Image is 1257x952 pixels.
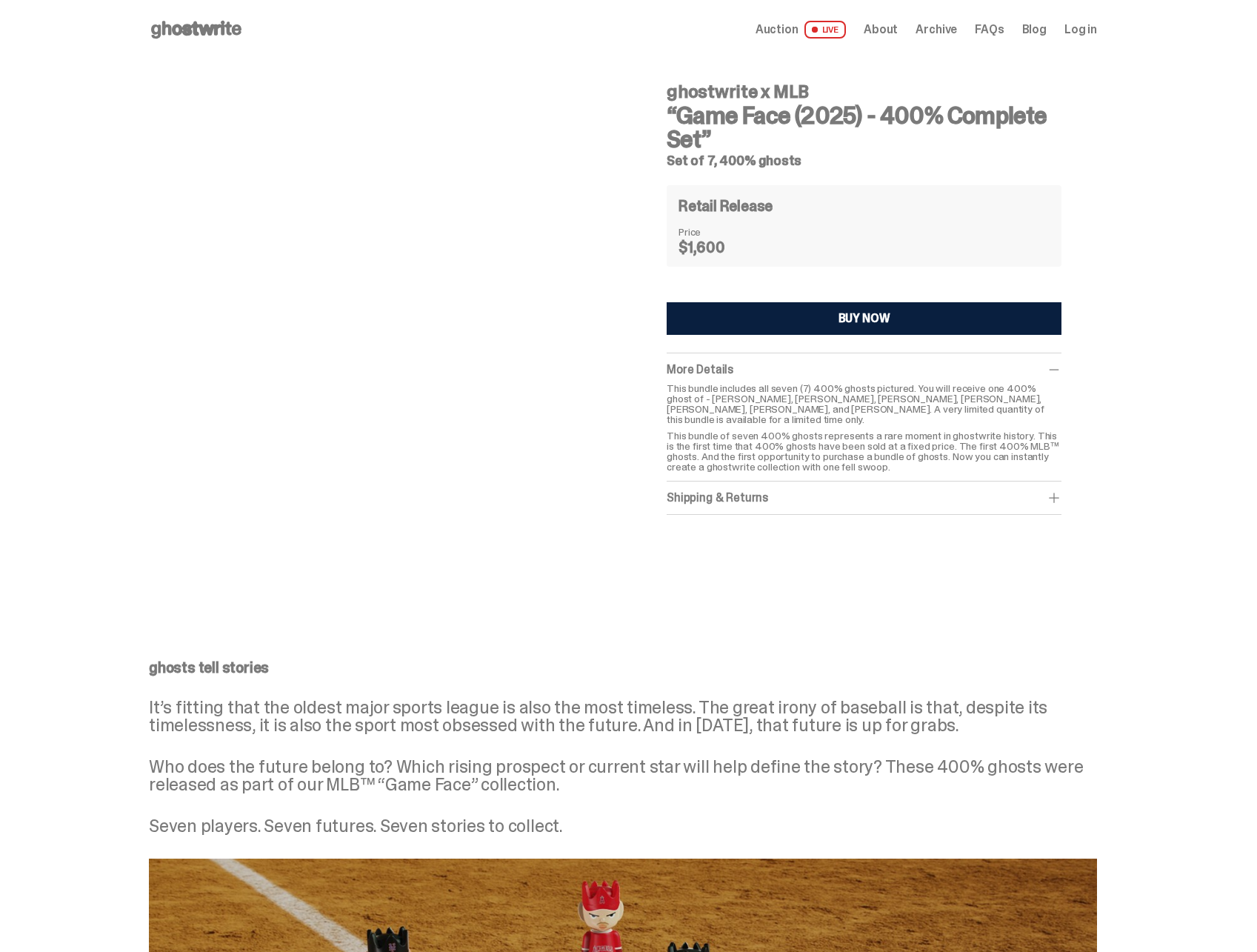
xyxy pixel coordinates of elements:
dt: Price [678,227,753,237]
a: Log in [1064,24,1097,36]
p: This bundle of seven 400% ghosts represents a rare moment in ghostwrite history. This is the firs... [667,430,1061,472]
p: ghosts tell stories [149,660,1097,675]
div: Shipping & Returns [667,490,1061,505]
p: This bundle includes all seven (7) 400% ghosts pictured. You will receive one 400% ghost of - [PE... [667,383,1061,425]
dd: $1,600 [678,240,753,255]
h3: “Game Face (2025) - 400% Complete Set” [667,104,1061,151]
h4: Retail Release [678,199,773,213]
a: Archive [916,24,957,36]
a: Blog [1022,24,1047,36]
span: More Details [667,362,733,377]
p: Who does the future belong to? Which rising prospect or current star will help define the story? ... [149,758,1097,793]
span: LIVE [804,21,847,39]
a: FAQs [975,24,1004,36]
p: It’s fitting that the oldest major sports league is also the most timeless. The great irony of ba... [149,699,1097,734]
a: About [864,24,898,36]
a: Auction LIVE [756,21,846,39]
p: Seven players. Seven futures. Seven stories to collect. [149,817,1097,835]
h5: Set of 7, 400% ghosts [667,154,1061,167]
button: BUY NOW [667,302,1061,335]
span: Auction [756,24,798,36]
h4: ghostwrite x MLB [667,83,1061,101]
div: BUY NOW [838,313,890,324]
